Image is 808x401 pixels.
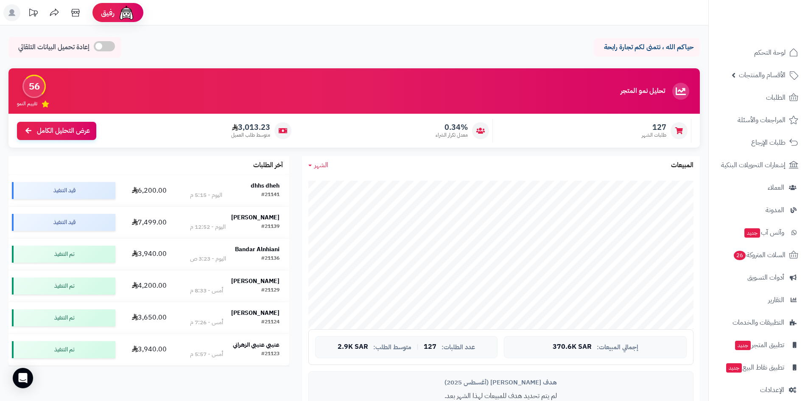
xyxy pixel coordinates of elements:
span: عدد الطلبات: [442,344,475,351]
div: اليوم - 12:52 م [190,223,226,231]
div: قيد التنفيذ [12,214,115,231]
div: #21129 [261,286,280,295]
td: 6,200.00 [119,175,180,206]
span: إجمالي المبيعات: [597,344,638,351]
strong: [PERSON_NAME] [231,277,280,286]
div: #21136 [261,255,280,263]
img: logo-2.png [750,12,800,30]
div: تم التنفيذ [12,309,115,326]
span: إعادة تحميل البيانات التلقائي [18,42,89,52]
h3: المبيعات [671,162,693,169]
div: #21139 [261,223,280,231]
span: متوسط الطلب: [373,344,411,351]
div: هدف [PERSON_NAME] (أغسطس 2025) [315,378,687,387]
a: أدوات التسويق [714,267,803,288]
span: طلبات الشهر [642,132,666,139]
div: تم التنفيذ [12,278,115,294]
div: أمس - 5:57 م [190,350,223,359]
td: 3,940.00 [119,334,180,365]
span: تقييم النمو [17,100,37,107]
a: وآتس آبجديد [714,222,803,243]
span: تطبيق المتجر [734,339,784,351]
span: معدل تكرار الشراء [436,132,468,139]
td: 3,650.00 [119,302,180,334]
a: الطلبات [714,87,803,108]
div: #21123 [261,350,280,359]
span: 127 [642,123,666,132]
span: الطلبات [766,92,786,104]
div: Open Intercom Messenger [13,368,33,388]
span: التقارير [768,294,784,306]
a: التقارير [714,290,803,310]
span: 26 [733,250,746,261]
p: لم يتم تحديد هدف للمبيعات لهذا الشهر بعد. [315,391,687,401]
span: رفيق [101,8,115,18]
a: إشعارات التحويلات البنكية [714,155,803,175]
span: لوحة التحكم [754,47,786,59]
strong: Bandar Alnhiani [235,245,280,254]
h3: آخر الطلبات [253,162,283,169]
div: أمس - 7:26 م [190,318,223,327]
div: #21124 [261,318,280,327]
td: 3,940.00 [119,238,180,270]
span: جديد [726,363,742,373]
a: الشهر [308,160,328,170]
a: لوحة التحكم [714,42,803,63]
div: تم التنفيذ [12,246,115,263]
a: طلبات الإرجاع [714,132,803,153]
a: المدونة [714,200,803,220]
td: 7,499.00 [119,207,180,238]
a: العملاء [714,177,803,198]
span: إشعارات التحويلات البنكية [721,159,786,171]
a: الإعدادات [714,380,803,400]
a: عرض التحليل الكامل [17,122,96,140]
div: #21141 [261,191,280,199]
strong: [PERSON_NAME] [231,213,280,222]
strong: [PERSON_NAME] [231,308,280,317]
a: التطبيقات والخدمات [714,312,803,333]
span: العملاء [768,182,784,193]
span: | [417,344,419,350]
span: عرض التحليل الكامل [37,126,90,136]
div: قيد التنفيذ [12,182,115,199]
div: اليوم - 5:15 م [190,191,222,199]
td: 4,200.00 [119,270,180,302]
span: متوسط طلب العميل [231,132,270,139]
span: 370.6K SAR [553,343,592,351]
strong: dhhs dheh [251,181,280,190]
span: الإعدادات [760,384,784,396]
a: تحديثات المنصة [22,4,44,23]
span: جديد [744,228,760,238]
div: اليوم - 3:23 ص [190,255,226,263]
span: طلبات الإرجاع [751,137,786,149]
a: السلات المتروكة26 [714,245,803,265]
img: ai-face.png [118,4,135,21]
span: جديد [735,341,751,350]
span: 0.34% [436,123,468,132]
span: أدوات التسويق [747,272,784,283]
div: تم التنفيذ [12,341,115,358]
strong: عتيبي عتيبي الزهراني [233,340,280,349]
div: أمس - 8:33 م [190,286,223,295]
span: الشهر [314,160,328,170]
span: تطبيق نقاط البيع [725,362,784,373]
h3: تحليل نمو المتجر [621,87,665,95]
span: الأقسام والمنتجات [739,69,786,81]
span: التطبيقات والخدمات [733,317,784,328]
span: 3,013.23 [231,123,270,132]
span: وآتس آب [744,227,784,238]
span: المراجعات والأسئلة [738,114,786,126]
a: تطبيق نقاط البيعجديد [714,357,803,378]
a: تطبيق المتجرجديد [714,335,803,355]
span: 2.9K SAR [338,343,368,351]
span: المدونة [766,204,784,216]
p: حياكم الله ، نتمنى لكم تجارة رابحة [600,42,693,52]
a: المراجعات والأسئلة [714,110,803,130]
span: السلات المتروكة [733,249,786,261]
span: 127 [424,343,436,351]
